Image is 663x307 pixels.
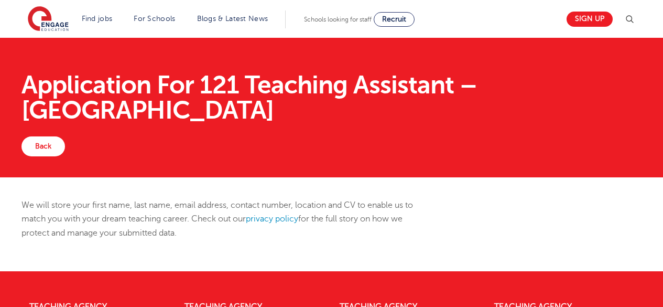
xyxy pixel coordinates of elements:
span: Recruit [382,15,406,23]
a: Recruit [374,12,415,27]
a: Sign up [567,12,613,27]
a: Blogs & Latest News [197,15,268,23]
a: Find jobs [82,15,113,23]
p: We will store your first name, last name, email address, contact number, location and CV to enabl... [21,198,430,240]
a: For Schools [134,15,175,23]
span: Schools looking for staff [304,16,372,23]
img: Engage Education [28,6,69,33]
h1: Application For 121 Teaching Assistant – [GEOGRAPHIC_DATA] [21,72,642,123]
a: Back [21,136,65,156]
a: privacy policy [246,214,298,224]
